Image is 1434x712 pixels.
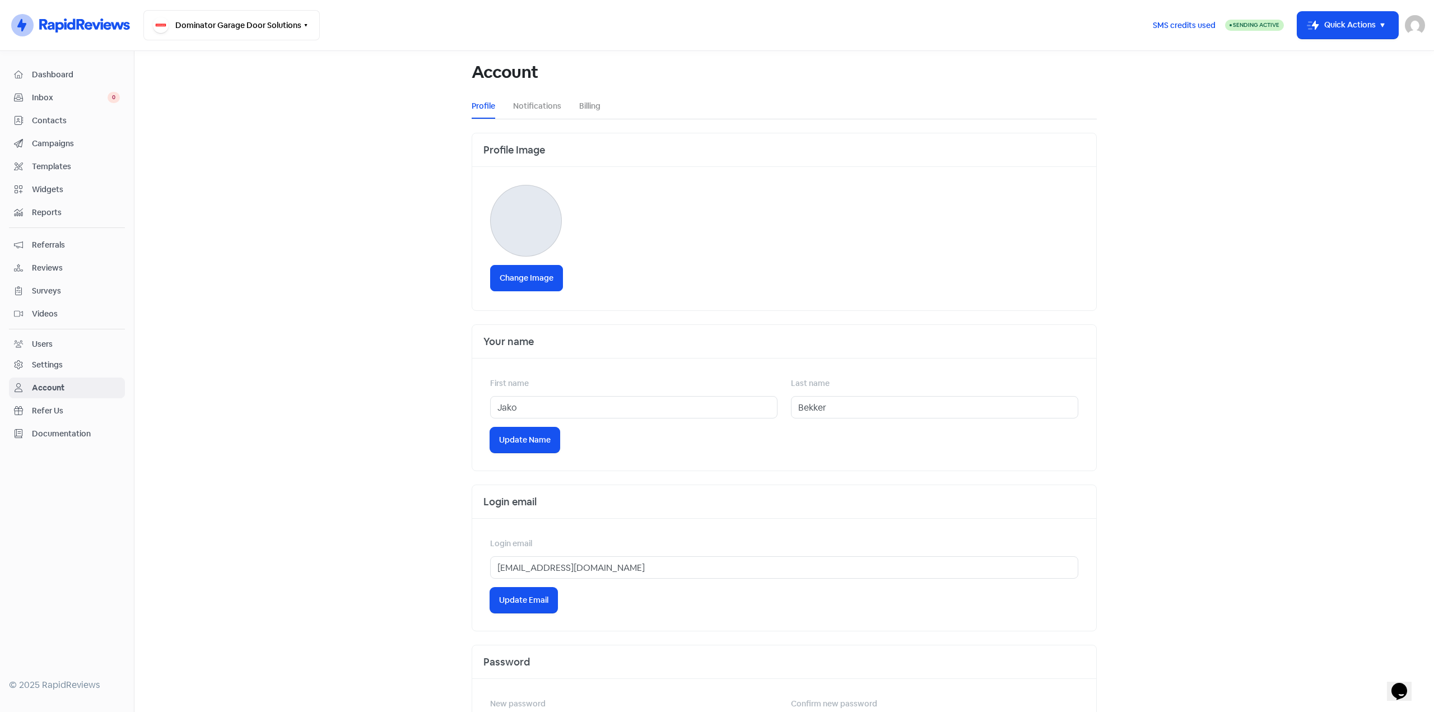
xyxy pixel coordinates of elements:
[490,538,532,550] label: Login email
[32,138,120,150] span: Campaigns
[9,304,125,324] a: Videos
[32,92,108,104] span: Inbox
[9,355,125,375] a: Settings
[32,69,120,81] span: Dashboard
[1153,20,1216,31] span: SMS credits used
[1143,18,1225,30] a: SMS credits used
[791,396,1078,418] input: Last name
[32,184,120,196] span: Widgets
[9,179,125,200] a: Widgets
[9,334,125,355] a: Users
[490,378,529,389] label: First name
[32,207,120,218] span: Reports
[32,338,53,350] div: Users
[32,239,120,251] span: Referrals
[108,92,120,103] span: 0
[9,401,125,421] a: Refer Us
[490,556,1078,579] input: Login email
[472,133,1096,167] div: Profile Image
[9,64,125,85] a: Dashboard
[791,378,830,389] label: Last name
[579,100,600,112] a: Billing
[1233,21,1279,29] span: Sending Active
[490,396,777,418] input: First name
[490,588,557,613] button: Update Email
[513,100,561,112] a: Notifications
[32,115,120,127] span: Contacts
[9,678,125,692] div: © 2025 RapidReviews
[499,434,551,446] span: Update Name
[32,405,120,417] span: Refer Us
[1387,667,1423,701] iframe: chat widget
[32,308,120,320] span: Videos
[9,281,125,301] a: Surveys
[490,698,546,710] label: New password
[32,262,120,274] span: Reviews
[143,10,320,40] button: Dominator Garage Door Solutions
[32,428,120,440] span: Documentation
[490,427,560,453] button: Update Name
[32,161,120,173] span: Templates
[1225,18,1284,32] a: Sending Active
[32,285,120,297] span: Surveys
[791,698,877,710] label: Confirm new password
[9,424,125,444] a: Documentation
[9,133,125,154] a: Campaigns
[472,325,1096,359] div: Your name
[9,202,125,223] a: Reports
[490,265,563,291] label: Change Image
[1297,12,1398,39] button: Quick Actions
[9,235,125,255] a: Referrals
[9,258,125,278] a: Reviews
[472,100,495,112] a: Profile
[9,378,125,398] a: Account
[9,156,125,177] a: Templates
[32,382,64,394] div: Account
[472,645,1096,679] div: Password
[472,485,1096,519] div: Login email
[1405,15,1425,35] img: User
[499,594,548,606] span: Update Email
[32,359,63,371] div: Settings
[9,87,125,108] a: Inbox 0
[9,110,125,131] a: Contacts
[472,54,538,90] h1: Account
